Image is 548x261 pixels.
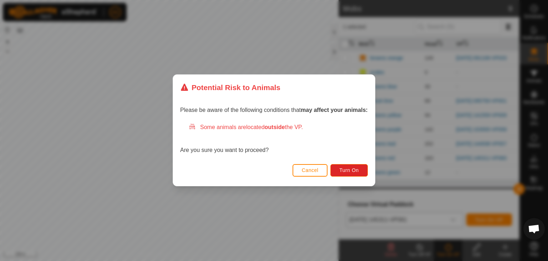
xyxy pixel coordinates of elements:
[340,168,359,173] span: Turn On
[246,124,303,130] span: located the VP.
[189,123,368,132] div: Some animals are
[265,124,285,130] strong: outside
[302,168,319,173] span: Cancel
[180,107,368,113] span: Please be aware of the following conditions that
[180,82,280,93] div: Potential Risk to Animals
[523,218,545,240] div: Open chat
[293,164,328,177] button: Cancel
[180,123,368,155] div: Are you sure you want to proceed?
[301,107,368,113] strong: may affect your animals:
[331,164,368,177] button: Turn On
